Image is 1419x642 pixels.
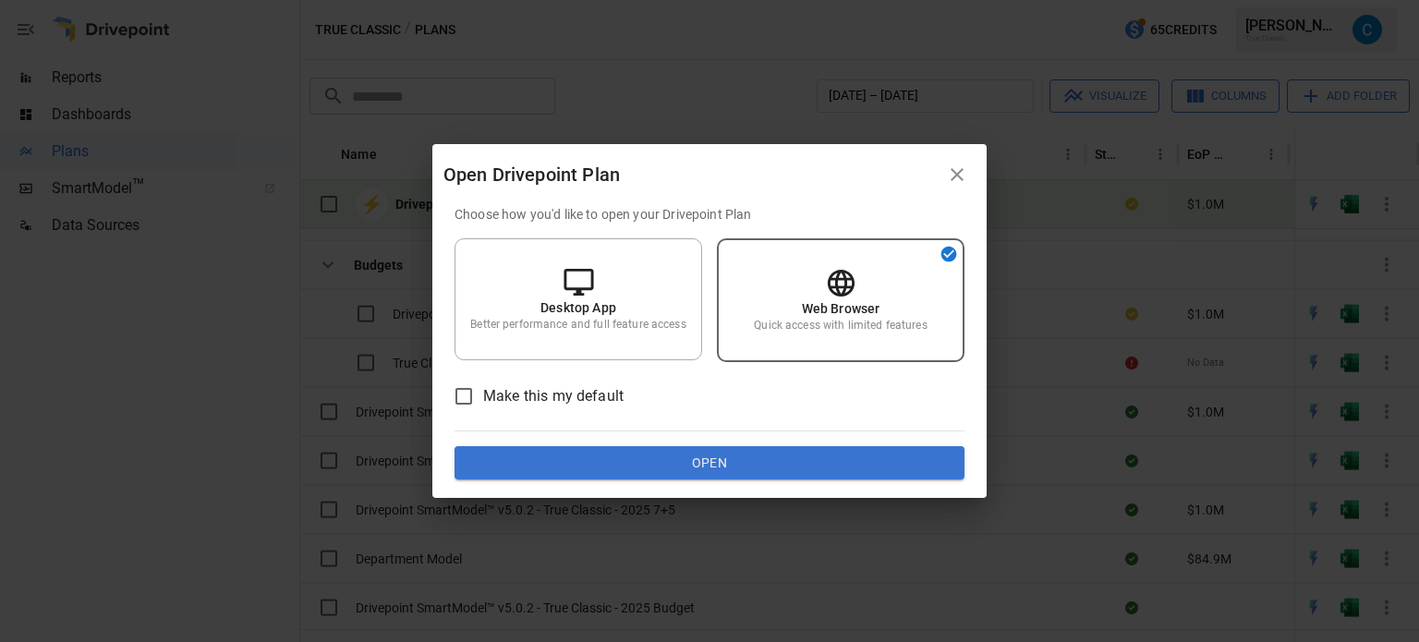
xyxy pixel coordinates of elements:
[470,317,685,333] p: Better performance and full feature access
[802,299,880,318] p: Web Browser
[455,205,964,224] p: Choose how you'd like to open your Drivepoint Plan
[455,446,964,479] button: Open
[754,318,927,333] p: Quick access with limited features
[443,160,939,189] div: Open Drivepoint Plan
[540,298,616,317] p: Desktop App
[483,385,624,407] span: Make this my default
